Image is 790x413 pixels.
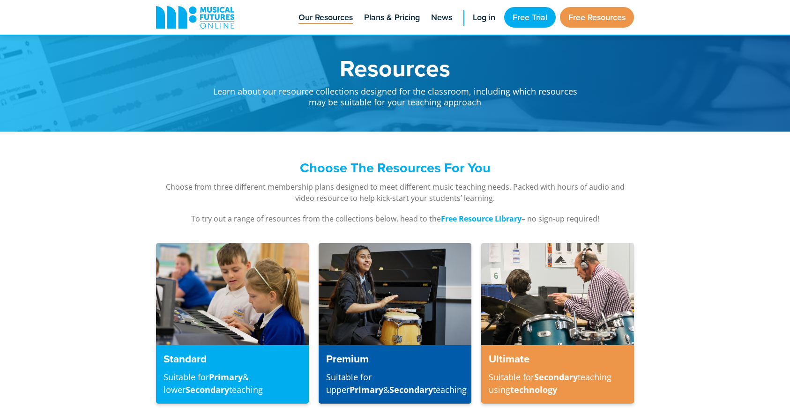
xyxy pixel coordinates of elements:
[473,11,495,24] span: Log in
[298,11,353,24] span: Our Resources
[560,7,634,28] a: Free Resources
[441,214,522,224] a: Free Resource Library
[326,353,464,365] h4: Premium
[156,181,634,204] p: Choose from three different membership plans designed to meet different music teaching needs. Pac...
[209,371,243,383] strong: Primary
[489,353,626,365] h4: Ultimate
[156,213,634,224] p: To try out a range of resources from the collections below, head to the – no sign-up required!
[534,371,578,383] strong: Secondary
[186,384,229,395] strong: Secondary
[350,384,383,395] strong: Primary
[164,371,301,396] p: Suitable for & lower teaching
[364,11,420,24] span: Plans & Pricing
[431,11,452,24] span: News
[389,384,433,395] strong: Secondary
[481,243,634,403] a: Ultimate Suitable forSecondaryteaching usingtechnology
[212,56,578,80] h1: Resources
[156,243,309,403] a: Standard Suitable forPrimary& lowerSecondaryteaching
[300,158,491,177] strong: Choose The Resources For You
[489,371,626,396] p: Suitable for teaching using
[212,80,578,108] p: Learn about our resource collections designed for the classroom, including which resources may be...
[510,384,557,395] strong: technology
[504,7,556,28] a: Free Trial
[326,371,464,396] p: Suitable for upper & teaching
[164,353,301,365] h4: Standard
[319,243,471,403] a: Premium Suitable for upperPrimary&Secondaryteaching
